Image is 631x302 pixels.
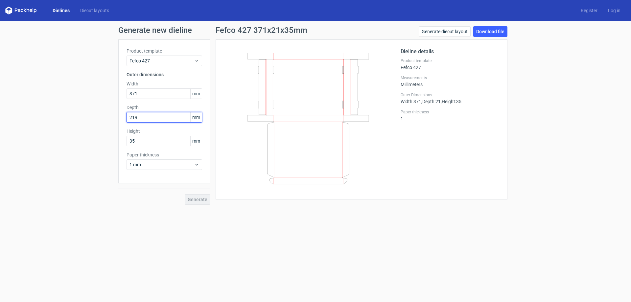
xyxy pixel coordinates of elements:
[421,99,441,104] span: , Depth : 21
[401,58,499,70] div: Fefco 427
[127,81,202,87] label: Width
[190,112,202,122] span: mm
[575,7,603,14] a: Register
[401,58,499,63] label: Product template
[603,7,626,14] a: Log in
[401,109,499,115] label: Paper thickness
[129,58,194,64] span: Fefco 427
[419,26,471,37] a: Generate diecut layout
[127,151,202,158] label: Paper thickness
[47,7,75,14] a: Dielines
[401,75,499,81] label: Measurements
[473,26,507,37] a: Download file
[401,48,499,56] h2: Dieline details
[129,161,194,168] span: 1 mm
[401,75,499,87] div: Millimeters
[401,92,499,98] label: Outer Dimensions
[190,136,202,146] span: mm
[118,26,513,34] h1: Generate new dieline
[190,89,202,99] span: mm
[75,7,114,14] a: Diecut layouts
[401,109,499,121] div: 1
[441,99,461,104] span: , Height : 35
[216,26,307,34] h1: Fefco 427 371x21x35mm
[127,104,202,111] label: Depth
[127,48,202,54] label: Product template
[127,71,202,78] h3: Outer dimensions
[401,99,421,104] span: Width : 371
[127,128,202,134] label: Height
